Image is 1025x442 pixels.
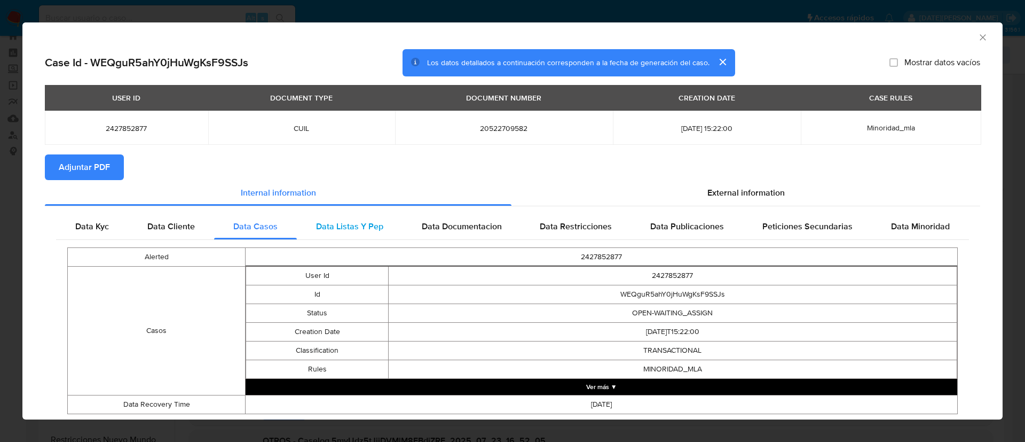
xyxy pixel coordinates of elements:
[241,187,316,199] span: Internal information
[246,322,388,341] td: Creation Date
[68,395,246,414] td: Data Recovery Time
[388,285,957,304] td: WEQguR5ahY0jHuWgKsF9SSJs
[388,341,957,360] td: TRANSACTIONAL
[246,266,388,285] td: User Id
[762,220,853,232] span: Peticiones Secundarias
[246,285,388,304] td: Id
[422,220,502,232] span: Data Documentacion
[709,49,735,75] button: cerrar
[233,220,278,232] span: Data Casos
[904,57,980,68] span: Mostrar datos vacíos
[707,187,785,199] span: External information
[45,154,124,180] button: Adjuntar PDF
[106,89,147,107] div: USER ID
[540,220,612,232] span: Data Restricciones
[68,247,246,266] td: Alerted
[650,220,724,232] span: Data Publicaciones
[22,22,1003,420] div: closure-recommendation-modal
[246,395,958,414] td: [DATE]
[388,360,957,378] td: MINORIDAD_MLA
[388,266,957,285] td: 2427852877
[863,89,919,107] div: CASE RULES
[264,89,339,107] div: DOCUMENT TYPE
[68,266,246,395] td: Casos
[246,379,957,395] button: Expand array
[891,220,950,232] span: Data Minoridad
[427,57,709,68] span: Los datos detallados a continuación corresponden a la fecha de generación del caso.
[56,214,969,239] div: Detailed internal info
[460,89,548,107] div: DOCUMENT NUMBER
[626,123,788,133] span: [DATE] 15:22:00
[867,122,915,133] span: Minoridad_mla
[246,360,388,378] td: Rules
[246,341,388,360] td: Classification
[75,220,109,232] span: Data Kyc
[246,304,388,322] td: Status
[45,56,248,69] h2: Case Id - WEQguR5ahY0jHuWgKsF9SSJs
[316,220,383,232] span: Data Listas Y Pep
[221,123,382,133] span: CUIL
[59,156,110,179] span: Adjuntar PDF
[977,32,987,42] button: Cerrar ventana
[408,123,600,133] span: 20522709582
[889,58,898,67] input: Mostrar datos vacíos
[45,180,980,206] div: Detailed info
[58,123,195,133] span: 2427852877
[388,304,957,322] td: OPEN-WAITING_ASSIGN
[388,322,957,341] td: [DATE]T15:22:00
[147,220,195,232] span: Data Cliente
[246,247,958,266] td: 2427852877
[672,89,742,107] div: CREATION DATE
